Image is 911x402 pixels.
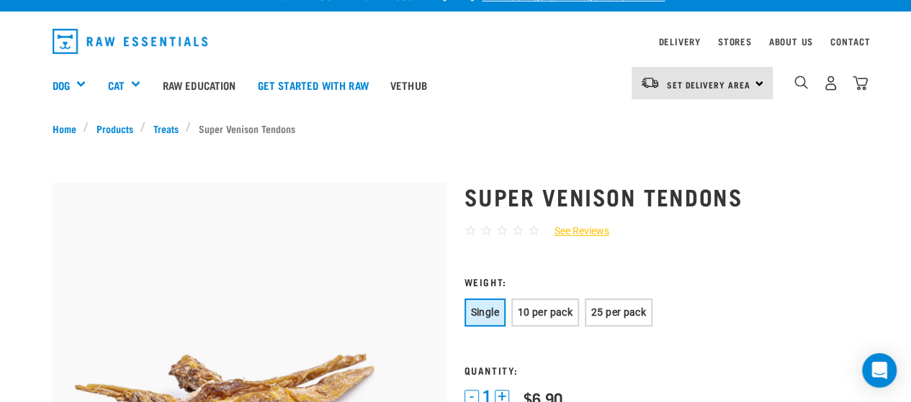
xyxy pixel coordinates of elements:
[768,39,812,44] a: About Us
[591,306,646,318] span: 25 per pack
[640,76,660,89] img: van-moving.png
[853,76,868,91] img: home-icon@2x.png
[151,56,246,114] a: Raw Education
[830,39,871,44] a: Contact
[718,39,752,44] a: Stores
[658,39,700,44] a: Delivery
[465,298,506,326] button: Single
[53,77,70,93] a: Dog
[465,365,859,375] h3: Quantity:
[465,183,859,209] h1: Super Venison Tendons
[53,29,208,54] img: Raw Essentials Logo
[53,121,859,136] nav: breadcrumbs
[496,222,508,239] span: ☆
[585,298,652,326] button: 25 per pack
[41,23,871,60] nav: dropdown navigation
[540,224,609,239] a: See Reviews
[480,222,493,239] span: ☆
[862,353,897,388] div: Open Intercom Messenger
[512,222,524,239] span: ☆
[471,306,499,318] span: Single
[518,306,573,318] span: 10 per pack
[107,77,124,93] a: Cat
[794,76,808,89] img: home-icon-1@2x.png
[465,276,859,287] h3: Weight:
[465,222,477,239] span: ☆
[247,56,380,114] a: Get started with Raw
[53,121,84,136] a: Home
[145,121,186,136] a: Treats
[380,56,438,114] a: Vethub
[511,298,579,326] button: 10 per pack
[667,82,750,87] span: Set Delivery Area
[823,76,838,91] img: user.png
[528,222,540,239] span: ☆
[89,121,140,136] a: Products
